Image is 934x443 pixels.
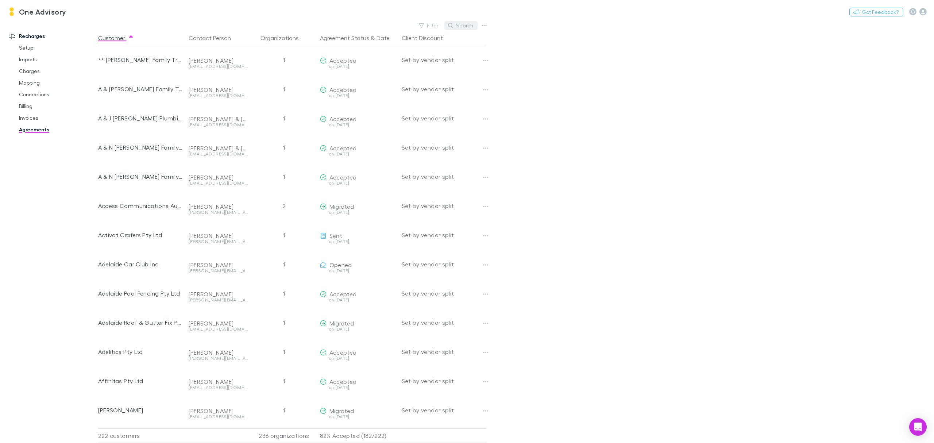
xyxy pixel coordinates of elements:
[98,396,183,425] div: [PERSON_NAME]
[320,327,396,331] div: on [DATE]
[329,203,354,210] span: Migrated
[329,349,357,356] span: Accepted
[189,152,248,156] div: [EMAIL_ADDRESS][DOMAIN_NAME]
[402,133,486,162] div: Set by vendor split
[189,407,248,415] div: [PERSON_NAME]
[98,337,183,366] div: Adelitics Pty Ltd
[402,220,486,250] div: Set by vendor split
[402,31,452,45] button: Client Discount
[251,133,317,162] div: 1
[251,162,317,191] div: 1
[1,30,104,42] a: Recharges
[189,232,248,239] div: [PERSON_NAME]
[251,220,317,250] div: 1
[98,308,183,337] div: Adelaide Roof & Gutter Fix Pty Ltd
[189,203,248,210] div: [PERSON_NAME]
[12,77,104,89] a: Mapping
[189,181,248,185] div: [EMAIL_ADDRESS][DOMAIN_NAME]
[12,54,104,65] a: Imports
[189,298,248,302] div: [PERSON_NAME][EMAIL_ADDRESS][DOMAIN_NAME]
[12,42,104,54] a: Setup
[402,396,486,425] div: Set by vendor split
[251,308,317,337] div: 1
[189,174,248,181] div: [PERSON_NAME]
[402,74,486,104] div: Set by vendor split
[909,418,927,436] div: Open Intercom Messenger
[329,232,342,239] span: Sent
[329,407,354,414] span: Migrated
[320,356,396,361] div: on [DATE]
[251,191,317,220] div: 2
[251,104,317,133] div: 1
[320,385,396,390] div: on [DATE]
[402,250,486,279] div: Set by vendor split
[320,210,396,215] div: on [DATE]
[402,337,486,366] div: Set by vendor split
[98,162,183,191] div: A & N [PERSON_NAME] Family Trust
[189,415,248,419] div: [EMAIL_ADDRESS][DOMAIN_NAME]
[98,279,183,308] div: Adelaide Pool Fencing Pty Ltd
[329,174,357,181] span: Accepted
[415,21,443,30] button: Filter
[189,239,248,244] div: [PERSON_NAME][EMAIL_ADDRESS][DOMAIN_NAME]
[98,133,183,162] div: A & N [PERSON_NAME] Family Trust
[329,57,357,64] span: Accepted
[251,74,317,104] div: 1
[98,191,183,220] div: Access Communications Aust Unit Trust
[320,64,396,69] div: on [DATE]
[189,385,248,390] div: [EMAIL_ADDRESS][DOMAIN_NAME]
[189,356,248,361] div: [PERSON_NAME][EMAIL_ADDRESS][PERSON_NAME][DOMAIN_NAME]
[98,220,183,250] div: Activot Crafers Pty Ltd
[329,261,352,268] span: Opened
[189,115,248,123] div: [PERSON_NAME] & [PERSON_NAME] [PERSON_NAME]
[189,269,248,273] div: [PERSON_NAME][EMAIL_ADDRESS][PERSON_NAME][DOMAIN_NAME]
[189,290,248,298] div: [PERSON_NAME]
[19,7,66,16] h3: One Advisory
[12,124,104,135] a: Agreements
[320,123,396,127] div: on [DATE]
[189,123,248,127] div: [EMAIL_ADDRESS][DOMAIN_NAME]
[320,152,396,156] div: on [DATE]
[320,269,396,273] div: on [DATE]
[251,396,317,425] div: 1
[320,93,396,98] div: on [DATE]
[12,112,104,124] a: Invoices
[189,93,248,98] div: [EMAIL_ADDRESS][DOMAIN_NAME]
[12,89,104,100] a: Connections
[251,45,317,74] div: 1
[98,45,183,74] div: ** [PERSON_NAME] Family Trust
[98,104,183,133] div: A & J [PERSON_NAME] Plumbing Pty Ltd
[402,191,486,220] div: Set by vendor split
[189,31,240,45] button: Contact Person
[7,7,16,16] img: One Advisory's Logo
[320,31,396,45] div: &
[189,210,248,215] div: [PERSON_NAME][EMAIL_ADDRESS][DOMAIN_NAME]
[320,415,396,419] div: on [DATE]
[402,279,486,308] div: Set by vendor split
[329,145,357,151] span: Accepted
[329,86,357,93] span: Accepted
[189,320,248,327] div: [PERSON_NAME]
[402,104,486,133] div: Set by vendor split
[251,250,317,279] div: 1
[189,145,248,152] div: [PERSON_NAME] & [PERSON_NAME] & [PERSON_NAME]
[189,378,248,385] div: [PERSON_NAME]
[98,74,183,104] div: A & [PERSON_NAME] Family Trust
[329,290,357,297] span: Accepted
[377,31,390,45] button: Date
[329,115,357,122] span: Accepted
[402,162,486,191] div: Set by vendor split
[12,65,104,77] a: Charges
[329,378,357,385] span: Accepted
[189,86,248,93] div: [PERSON_NAME]
[189,349,248,356] div: [PERSON_NAME]
[329,320,354,327] span: Migrated
[98,31,134,45] button: Customer
[320,239,396,244] div: on [DATE]
[320,31,369,45] button: Agreement Status
[444,21,478,30] button: Search
[189,261,248,269] div: [PERSON_NAME]
[402,45,486,74] div: Set by vendor split
[189,64,248,69] div: [EMAIL_ADDRESS][DOMAIN_NAME]
[3,3,71,20] a: One Advisory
